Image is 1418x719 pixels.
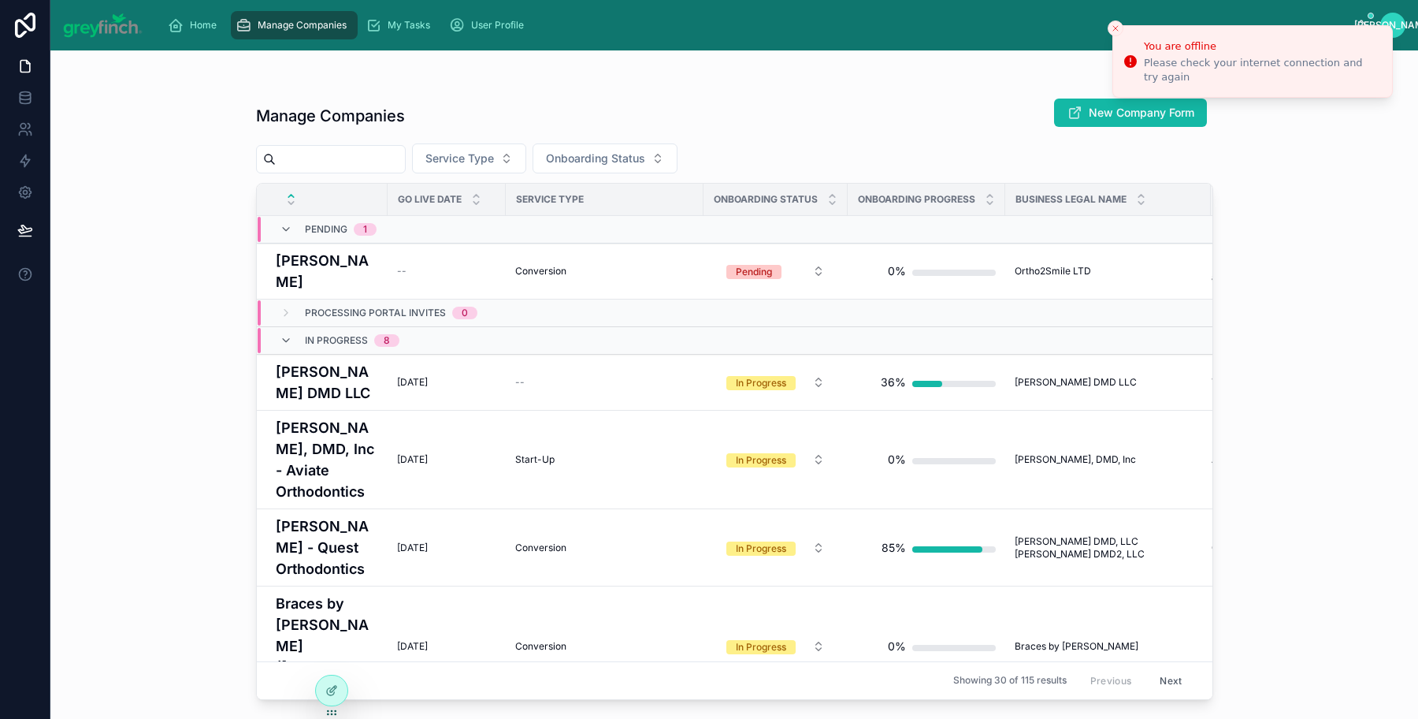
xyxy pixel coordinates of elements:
[258,19,347,32] span: Manage Companies
[858,193,975,206] span: Onboarding Progress
[714,193,818,206] span: Onboarding Status
[857,631,996,662] a: 0%
[397,453,496,466] a: [DATE]
[736,542,786,556] div: In Progress
[714,534,837,562] button: Select Button
[516,193,584,206] span: Service Type
[276,250,378,292] a: [PERSON_NAME]
[515,376,525,389] span: --
[1015,453,1136,466] span: [PERSON_NAME], DMD, Inc
[1015,453,1201,466] a: [PERSON_NAME], DMD, Inc
[713,256,838,286] a: Select Button
[857,532,996,564] a: 85%
[1015,193,1127,206] span: Business Legal Name
[515,640,694,653] a: Conversion
[276,417,378,502] a: [PERSON_NAME], DMD, Inc - Aviate Orthodontics
[397,640,428,653] span: [DATE]
[163,11,228,39] a: Home
[256,105,405,127] h1: Manage Companies
[1212,259,1323,284] a: Premier Orthodontics and Dental Specialists
[363,223,367,236] div: 1
[1015,640,1138,653] span: Braces by [PERSON_NAME]
[1015,535,1201,561] span: [PERSON_NAME] DMD, LLC [PERSON_NAME] DMD2, LLC
[1108,20,1123,36] button: Close toast
[1212,376,1323,389] a: TMJ [US_STATE]
[1212,453,1299,466] span: Aviate Orthodontics
[713,631,838,661] a: Select Button
[398,193,462,206] span: Go Live Date
[1144,56,1379,84] div: Please check your internet connection and try again
[857,367,996,398] a: 36%
[515,542,694,554] a: Conversion
[190,19,217,32] span: Home
[515,640,566,653] span: Conversion
[857,444,996,475] a: 0%
[276,516,378,579] a: [PERSON_NAME] - Quest Orthodontics
[713,445,838,475] a: Select Button
[736,376,786,390] div: In Progress
[736,265,772,279] div: Pending
[882,532,906,564] div: 85%
[471,19,524,32] span: User Profile
[888,255,906,287] div: 0%
[953,675,1067,687] span: Showing 30 of 115 results
[1144,39,1379,54] div: You are offline
[1015,640,1201,653] a: Braces by [PERSON_NAME]
[533,143,677,173] button: Select Button
[397,376,428,389] span: [DATE]
[713,533,838,563] a: Select Button
[231,11,358,39] a: Manage Companies
[1089,105,1194,121] span: New Company Form
[397,376,496,389] a: [DATE]
[361,11,441,39] a: My Tasks
[515,265,694,278] a: Conversion
[412,143,526,173] button: Select Button
[1212,542,1323,554] a: Quest Orthodontics
[155,8,1356,43] div: scrollable content
[1015,265,1091,278] span: Ortho2Smile LTD
[425,151,494,166] span: Service Type
[857,255,996,287] a: 0%
[515,453,694,466] a: Start-Up
[881,367,906,398] div: 36%
[888,631,906,662] div: 0%
[714,445,837,474] button: Select Button
[305,334,368,347] span: In Progress
[515,376,694,389] a: --
[515,542,566,554] span: Conversion
[388,19,430,32] span: My Tasks
[1212,634,1323,659] span: Braces by [PERSON_NAME]
[736,453,786,468] div: In Progress
[63,13,143,38] img: App logo
[444,11,535,39] a: User Profile
[546,151,645,166] span: Onboarding Status
[305,307,446,319] span: Processing Portal Invites
[462,307,468,319] div: 0
[397,265,496,278] a: --
[1212,453,1323,466] a: Aviate Orthodontics
[276,593,378,699] a: Braces by [PERSON_NAME] ([PERSON_NAME])
[736,640,786,654] div: In Progress
[276,361,378,404] a: [PERSON_NAME] DMD LLC
[1015,376,1137,389] span: [PERSON_NAME] DMD LLC
[397,265,406,278] span: --
[1015,265,1201,278] a: Ortho2Smile LTD
[397,542,428,554] span: [DATE]
[305,223,347,236] span: Pending
[384,334,390,347] div: 8
[1212,376,1287,389] span: TMJ [US_STATE]
[1212,542,1297,554] span: Quest Orthodontics
[1054,99,1207,127] button: New Company Form
[1149,669,1193,693] button: Next
[515,265,566,278] span: Conversion
[714,632,837,661] button: Select Button
[713,367,838,397] a: Select Button
[888,444,906,475] div: 0%
[515,453,555,466] span: Start-Up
